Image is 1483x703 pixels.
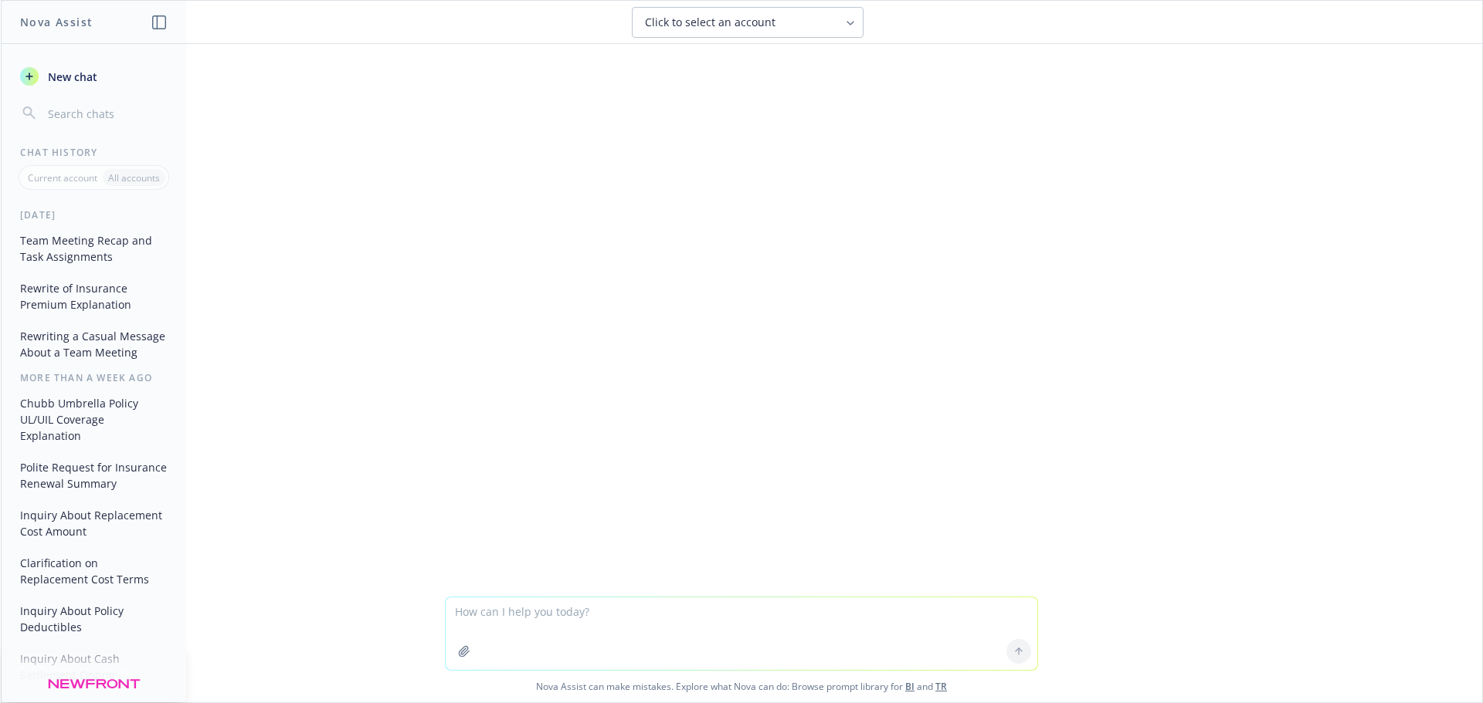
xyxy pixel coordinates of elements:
button: Rewrite of Insurance Premium Explanation [14,275,174,317]
span: Nova Assist can make mistakes. Explore what Nova can do: Browse prompt library for and [7,671,1476,702]
button: New chat [14,63,174,90]
a: TR [935,680,947,693]
button: Chubb Umbrella Policy UL/UIL Coverage Explanation [14,390,174,448]
p: All accounts [108,171,160,184]
button: Click to select an account [632,7,864,38]
div: [DATE] [2,208,186,221]
div: More than a week ago [2,371,186,384]
button: Rewriting a Casual Message About a Team Meeting [14,323,174,365]
div: Chat History [2,146,186,159]
button: Clarification on Replacement Cost Terms [14,550,174,592]
button: Team Meeting Recap and Task Assignments [14,228,174,269]
p: Current account [28,171,97,184]
input: Search chats [45,103,168,124]
span: New chat [45,69,97,85]
span: Click to select an account [645,15,775,30]
button: Inquiry About Policy Deductibles [14,598,174,640]
a: BI [905,680,915,693]
button: Inquiry About Cash Settlement Option [14,646,174,688]
h1: Nova Assist [20,14,93,30]
button: Polite Request for Insurance Renewal Summary [14,455,174,496]
button: Inquiry About Replacement Cost Amount [14,502,174,544]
